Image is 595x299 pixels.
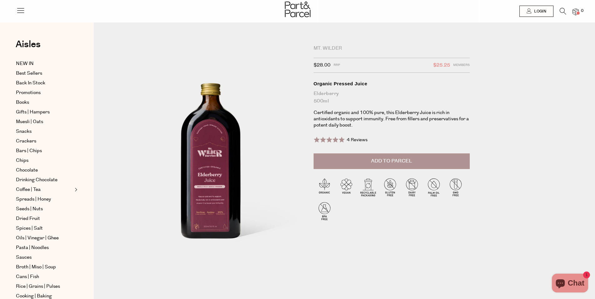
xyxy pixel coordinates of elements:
[16,137,36,145] span: Crackers
[16,254,73,261] a: Sauces
[16,108,50,116] span: Gifts | Hampers
[16,118,43,126] span: Muesli | Oats
[579,8,585,14] span: 0
[347,137,368,143] span: 4 Reviews
[16,167,73,174] a: Chocolate
[314,110,470,128] p: Certified organic and 100% pure, this Elderberry Juice is rich in antioxidants to support immunit...
[433,61,450,69] span: $25.25
[16,254,32,261] span: Sauces
[314,45,470,52] div: Mt. Wilder
[16,99,73,106] a: Books
[16,128,32,135] span: Snacks
[16,273,73,281] a: Cans | Fish
[573,8,579,15] a: 0
[16,147,42,155] span: Bars | Chips
[16,60,73,67] a: NEW IN
[335,176,357,198] img: P_P-ICONS-Live_Bec_V11_Vegan.svg
[16,99,29,106] span: Books
[533,9,546,14] span: Login
[16,137,73,145] a: Crackers
[112,47,304,287] img: Organic Pressed Juice
[314,90,470,105] div: Elderberry 500ml
[16,108,73,116] a: Gifts | Hampers
[16,176,57,184] span: Drinking Chocolate
[16,70,73,77] a: Best Sellers
[334,61,340,69] span: RRP
[16,263,56,271] span: Broth | Miso | Soup
[16,157,28,164] span: Chips
[453,61,470,69] span: Members
[16,186,73,193] a: Coffee | Tea
[16,225,73,232] a: Spices | Salt
[16,234,73,242] a: Oils | Vinegar | Ghee
[16,205,73,213] a: Seeds | Nuts
[73,186,77,193] button: Expand/Collapse Coffee | Tea
[16,176,73,184] a: Drinking Chocolate
[16,196,73,203] a: Spreads | Honey
[16,215,73,222] a: Dried Fruit
[16,79,45,87] span: Back In Stock
[16,60,34,67] span: NEW IN
[379,176,401,198] img: P_P-ICONS-Live_Bec_V11_Gluten_Free.svg
[314,176,335,198] img: P_P-ICONS-Live_Bec_V11_Organic.svg
[314,61,330,69] span: $28.00
[16,157,73,164] a: Chips
[16,263,73,271] a: Broth | Miso | Soup
[314,81,470,87] div: Organic Pressed Juice
[16,273,39,281] span: Cans | Fish
[550,274,590,294] inbox-online-store-chat: Shopify online store chat
[285,2,310,17] img: Part&Parcel
[423,176,445,198] img: P_P-ICONS-Live_Bec_V11_Palm_Oil_Free.svg
[16,215,40,222] span: Dried Fruit
[16,196,51,203] span: Spreads | Honey
[16,89,73,97] a: Promotions
[16,234,59,242] span: Oils | Vinegar | Ghee
[357,176,379,198] img: P_P-ICONS-Live_Bec_V11_Recyclable_Packaging.svg
[16,89,41,97] span: Promotions
[16,147,73,155] a: Bars | Chips
[16,79,73,87] a: Back In Stock
[16,244,73,252] a: Pasta | Noodles
[445,176,467,198] img: P_P-ICONS-Live_Bec_V11_GMO_Free.svg
[16,186,41,193] span: Coffee | Tea
[16,244,49,252] span: Pasta | Noodles
[16,118,73,126] a: Muesli | Oats
[16,283,60,290] span: Rice | Grains | Pulses
[16,283,73,290] a: Rice | Grains | Pulses
[16,205,43,213] span: Seeds | Nuts
[371,157,412,165] span: Add to Parcel
[16,225,43,232] span: Spices | Salt
[314,153,470,169] button: Add to Parcel
[401,176,423,198] img: P_P-ICONS-Live_Bec_V11_Dairy_Free.svg
[16,40,41,55] a: Aisles
[314,200,335,222] img: P_P-ICONS-Live_Bec_V11_BPA_Free.svg
[16,70,42,77] span: Best Sellers
[16,128,73,135] a: Snacks
[16,37,41,51] span: Aisles
[16,167,38,174] span: Chocolate
[519,6,553,17] a: Login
